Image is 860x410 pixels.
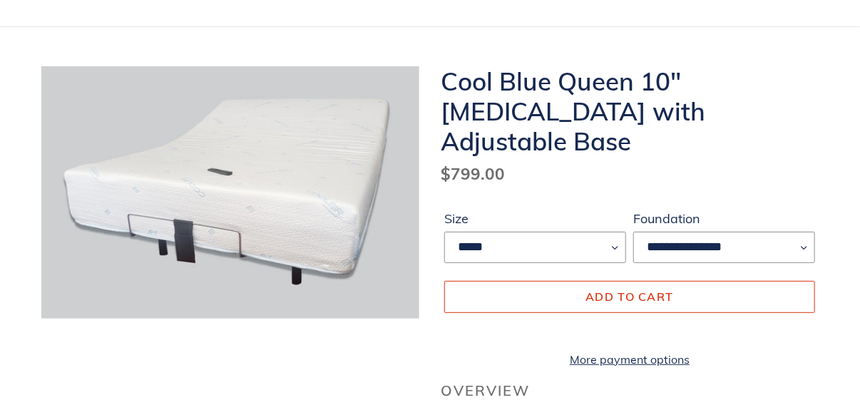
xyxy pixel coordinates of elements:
label: Foundation [633,209,815,228]
a: More payment options [444,351,815,368]
span: $799.00 [441,163,505,184]
span: Add to cart [585,289,673,304]
button: Add to cart [444,281,815,312]
label: Size [444,209,626,228]
h1: Cool Blue Queen 10" [MEDICAL_DATA] with Adjustable Base [441,66,819,156]
h2: Overview [441,382,819,399]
